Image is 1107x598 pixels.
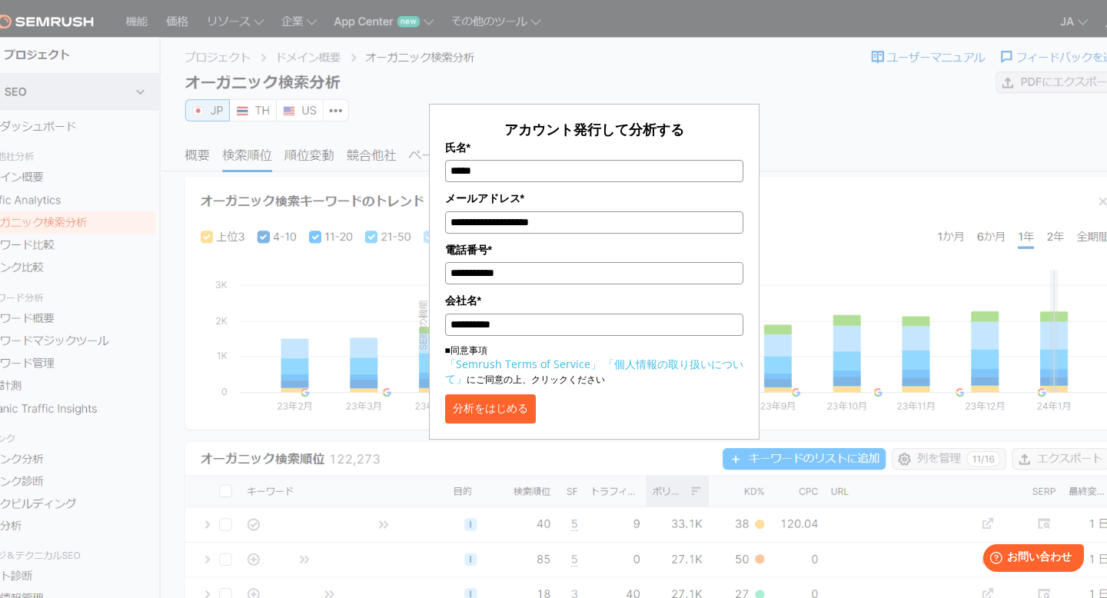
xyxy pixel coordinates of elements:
[970,538,1090,581] iframe: Help widget launcher
[445,394,536,424] button: 分析をはじめる
[504,120,684,138] span: アカウント発行して分析する
[445,357,601,371] a: 「Semrush Terms of Service」
[445,357,743,386] a: 「個人情報の取り扱いについて」
[445,241,743,258] label: 電話番号*
[445,344,743,387] p: ■同意事項 にご同意の上、クリックください
[445,190,743,207] label: メールアドレス*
